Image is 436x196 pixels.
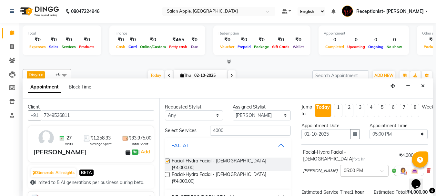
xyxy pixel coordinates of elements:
[334,104,342,117] li: 1
[218,36,236,44] div: ₹0
[189,45,199,49] span: Due
[165,104,223,110] div: Requested Stylist
[374,73,393,78] span: ADD NEW
[28,81,61,93] span: Appointment
[179,73,192,78] span: Thu
[28,31,96,36] div: Total
[342,5,353,17] img: Receptionist- Sayali
[28,104,154,110] div: Client
[378,104,386,117] li: 5
[418,81,428,91] button: Close
[252,36,270,44] div: ₹0
[312,70,369,80] input: Search Appointment
[301,122,360,129] div: Appointment Date
[138,36,167,44] div: ₹0
[131,141,148,146] span: Total Spent
[90,141,112,146] span: Average Spent
[301,129,350,139] input: yyyy-mm-dd
[90,135,111,141] span: ₹1,258.33
[132,150,138,155] span: ₹0
[324,31,404,36] div: Appointment
[324,45,346,49] span: Completed
[252,45,270,49] span: Package
[31,168,76,177] button: Generate AI Insights
[236,45,252,49] span: Prepaid
[77,45,96,49] span: Products
[324,36,346,44] div: 0
[148,70,164,80] span: Today
[270,45,291,49] span: Gift Cards
[172,171,286,185] span: Facial-Hydra Facial - [DEMOGRAPHIC_DATA] (₹4,000.00)
[29,72,40,77] span: Divya
[33,147,87,157] div: [PERSON_NAME]
[115,31,200,36] div: Finance
[65,141,73,146] span: Visits
[66,135,72,141] span: 27
[41,110,154,120] input: Search by Name/Mobile/Email/Code
[409,170,430,190] iframe: chat widget
[351,189,364,195] span: 1 hour
[40,72,43,77] a: x
[346,36,367,44] div: 0
[115,45,127,49] span: Cash
[303,168,338,174] span: [PERSON_NAME]
[167,139,289,151] button: FACIAL
[346,45,367,49] span: Upcoming
[370,122,428,129] div: Appointment Time
[236,36,252,44] div: ₹0
[167,36,189,44] div: ₹465
[356,8,424,15] span: Receptionist- [PERSON_NAME]
[60,36,77,44] div: ₹0
[16,2,61,20] img: logo
[60,45,77,49] span: Services
[56,72,66,77] span: +6
[233,104,291,110] div: Assigned Stylist
[128,135,151,141] span: ₹33,975.00
[411,167,419,175] img: Interior.png
[373,71,395,80] button: ADD NEW
[367,36,385,44] div: 0
[47,45,60,49] span: Sales
[270,36,291,44] div: ₹0
[171,141,189,149] div: FACIAL
[385,45,404,49] span: No show
[291,36,305,44] div: ₹0
[411,104,419,117] li: 8
[399,152,420,159] span: ₹4,000.00
[28,45,47,49] span: Expenses
[28,36,47,44] div: ₹0
[167,45,189,49] span: Petty cash
[374,189,407,195] span: Estimated Total:
[115,36,127,44] div: ₹0
[367,45,385,49] span: Ongoing
[28,110,41,120] button: +91
[400,104,408,117] li: 7
[389,104,397,117] li: 6
[138,45,167,49] span: Online/Custom
[345,104,353,117] li: 2
[172,158,286,171] span: Facial-Hydra Facial - [DEMOGRAPHIC_DATA] (₹4,000.00)
[127,45,138,49] span: Card
[140,148,151,156] a: Add
[69,84,91,90] span: Block Time
[138,148,151,156] span: |
[160,127,205,134] div: Select Services
[218,31,305,36] div: Redemption
[301,104,312,117] div: Jump to
[367,104,375,117] li: 4
[71,2,99,20] b: 08047224946
[77,36,96,44] div: ₹0
[37,129,56,147] img: avatar
[210,126,291,136] input: Search by service name
[291,45,305,49] span: Wallet
[407,189,428,195] span: ₹4,000.00
[127,36,138,44] div: ₹0
[47,36,60,44] div: ₹0
[356,104,364,117] li: 3
[30,179,152,186] div: Limited to 5 AI generations per business during beta.
[353,157,365,161] small: for
[189,36,200,44] div: ₹0
[316,104,330,111] div: Today
[192,71,225,80] input: 2025-10-02
[218,45,236,49] span: Voucher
